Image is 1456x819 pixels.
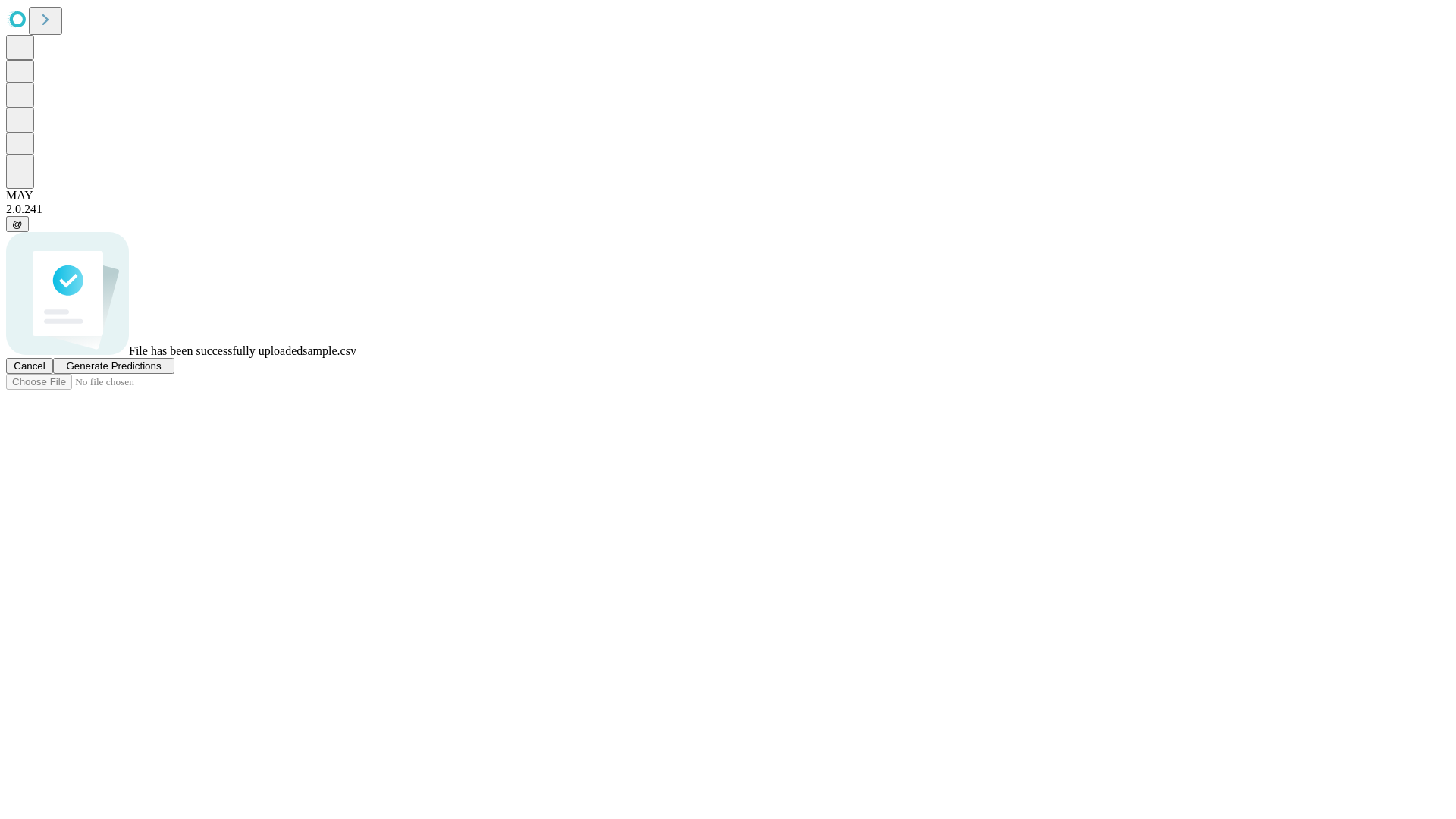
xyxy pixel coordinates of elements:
span: Cancel [14,360,45,372]
button: Generate Predictions [53,358,174,374]
button: Cancel [6,358,53,374]
span: Generate Predictions [66,360,161,372]
span: File has been successfully uploaded [129,344,303,357]
span: @ [12,218,23,230]
div: 2.0.241 [6,202,1450,216]
div: MAY [6,189,1450,202]
span: sample.csv [303,344,356,357]
button: @ [6,216,29,232]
